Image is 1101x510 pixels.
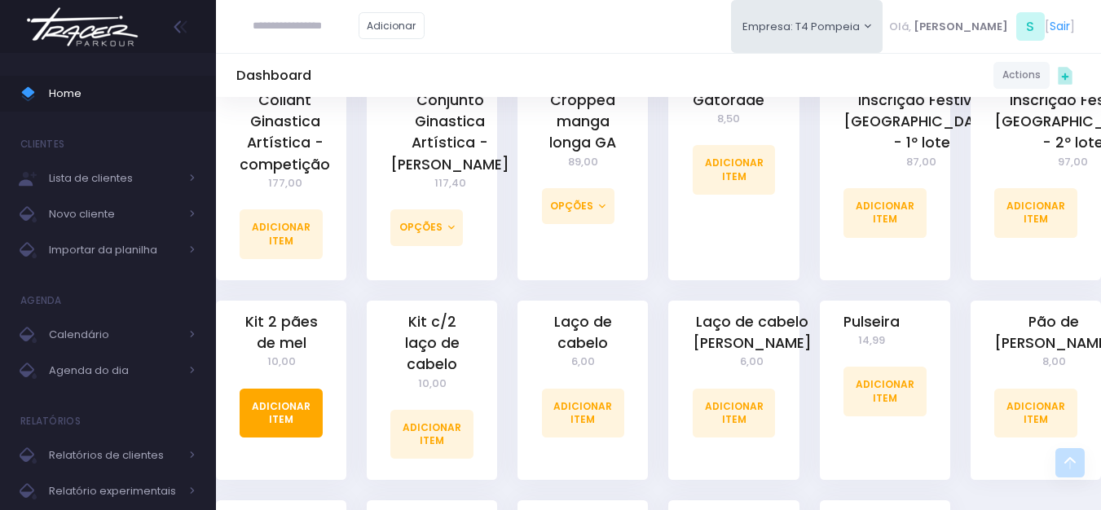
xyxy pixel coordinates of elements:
[693,90,764,111] a: Gatorade
[240,175,330,191] span: 177,00
[240,311,323,354] a: Kit 2 pães de mel
[20,405,81,437] h4: Relatórios
[49,360,179,381] span: Agenda do dia
[49,240,179,261] span: Importar da planilha
[693,311,812,354] a: Laço de cabelo [PERSON_NAME]
[236,68,311,84] h5: Dashboard
[240,209,323,258] a: Adicionar Item
[693,145,776,194] a: Adicionar Item
[693,354,812,370] span: 6,00
[359,12,425,39] a: Adicionar
[993,62,1050,89] a: Actions
[49,204,179,225] span: Novo cliente
[390,209,463,245] button: Opções
[390,410,473,459] a: Adicionar Item
[883,8,1081,45] div: [ ]
[542,188,614,224] button: Opções
[542,311,625,354] a: Laço de cabelo
[390,311,473,376] a: Kit c/2 laço de cabelo
[49,481,179,502] span: Relatório experimentais
[240,90,330,175] a: Collant Ginastica Artística - competição
[843,367,927,415] a: Adicionar Item
[240,354,323,370] span: 10,00
[994,389,1077,437] a: Adicionar Item
[843,311,900,332] a: Pulseira
[542,90,625,154] a: Cropped manga longa GA
[1050,18,1070,35] a: Sair
[49,445,179,466] span: Relatórios de clientes
[843,332,900,349] span: 14,99
[843,90,1000,154] a: Inscrição Festival [GEOGRAPHIC_DATA] - 1º lote
[542,389,625,437] a: Adicionar Item
[49,168,179,189] span: Lista de clientes
[49,324,179,345] span: Calendário
[889,19,911,35] span: Olá,
[693,111,764,127] span: 8,50
[693,389,776,437] a: Adicionar Item
[843,188,927,237] a: Adicionar Item
[914,19,1008,35] span: [PERSON_NAME]
[542,354,625,370] span: 6,00
[240,389,323,437] a: Adicionar Item
[994,188,1077,237] a: Adicionar Item
[1016,12,1045,41] span: S
[390,90,509,175] a: Conjunto Ginastica Artística - [PERSON_NAME]
[49,83,196,104] span: Home
[20,128,64,160] h4: Clientes
[542,154,625,170] span: 89,00
[390,175,509,191] span: 117,40
[20,284,62,317] h4: Agenda
[390,376,473,392] span: 10,00
[843,154,1000,170] span: 87,00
